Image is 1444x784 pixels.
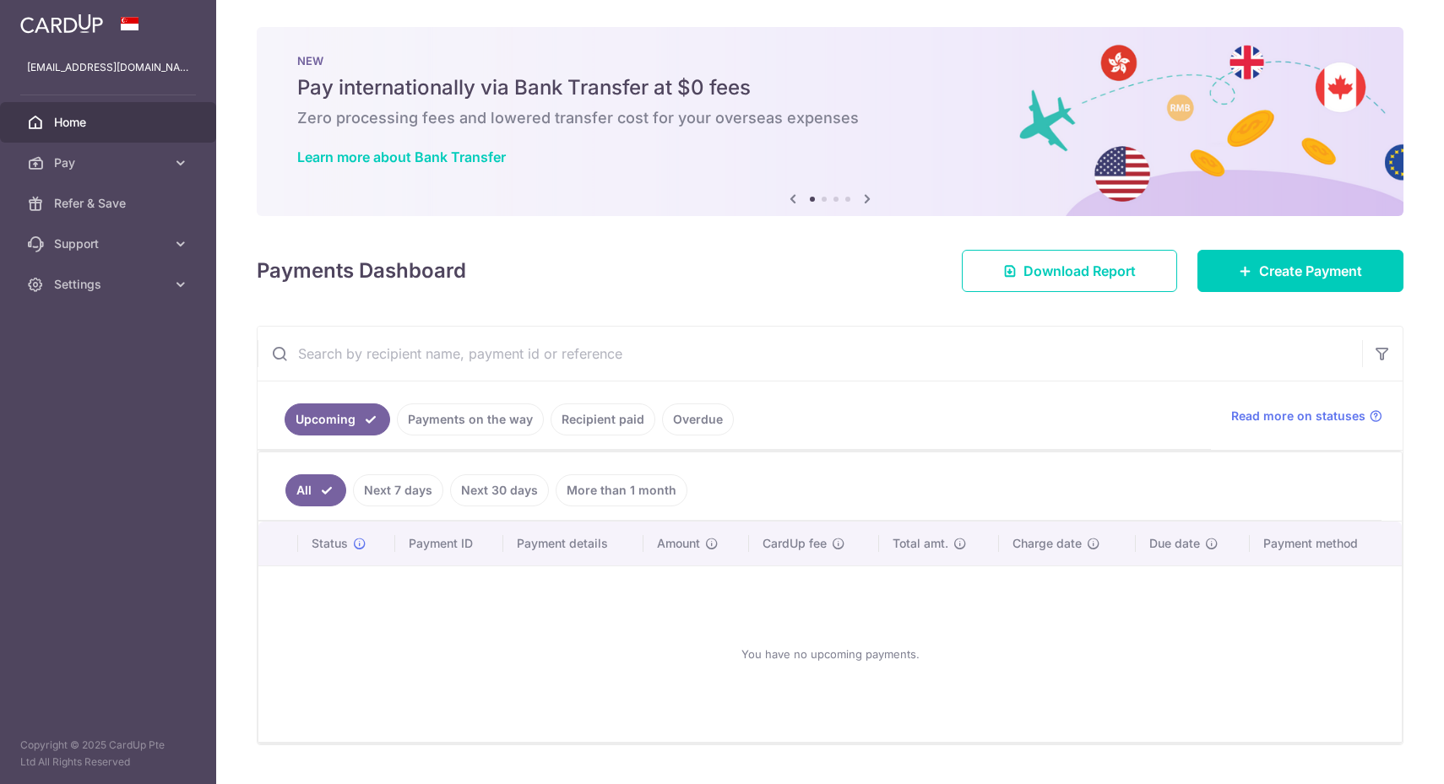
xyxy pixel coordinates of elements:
a: Recipient paid [551,403,655,435]
a: Learn more about Bank Transfer [297,149,506,165]
h5: Pay internationally via Bank Transfer at $0 fees [297,74,1363,101]
a: Next 30 days [450,474,549,506]
span: CardUp fee [763,535,827,552]
span: Pay [54,154,166,171]
a: Upcoming [285,403,390,435]
a: More than 1 month [556,474,687,506]
span: Total amt. [893,535,948,552]
h6: Zero processing fees and lowered transfer cost for your overseas expenses [297,108,1363,128]
a: Payments on the way [397,403,544,435]
span: Download Report [1023,261,1136,281]
span: Due date [1149,535,1200,552]
h4: Payments Dashboard [257,256,466,286]
a: Download Report [962,250,1177,292]
span: Support [54,235,166,252]
span: Status [312,535,348,552]
th: Payment method [1250,522,1402,565]
span: Home [54,114,166,131]
span: Settings [54,276,166,293]
a: Read more on statuses [1231,408,1382,424]
p: NEW [297,54,1363,68]
a: Next 7 days [353,474,443,506]
img: Bank transfer banner [257,27,1403,216]
span: Read more on statuses [1231,408,1365,424]
th: Payment details [503,522,643,565]
div: You have no upcoming payments. [279,580,1382,728]
span: Charge date [1012,535,1082,552]
a: Create Payment [1197,250,1403,292]
span: Amount [657,535,700,552]
th: Payment ID [395,522,503,565]
span: Create Payment [1259,261,1362,281]
a: Overdue [662,403,734,435]
p: [EMAIL_ADDRESS][DOMAIN_NAME] [27,59,189,76]
input: Search by recipient name, payment id or reference [258,327,1362,381]
span: Refer & Save [54,195,166,212]
a: All [285,474,346,506]
img: CardUp [20,14,103,34]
